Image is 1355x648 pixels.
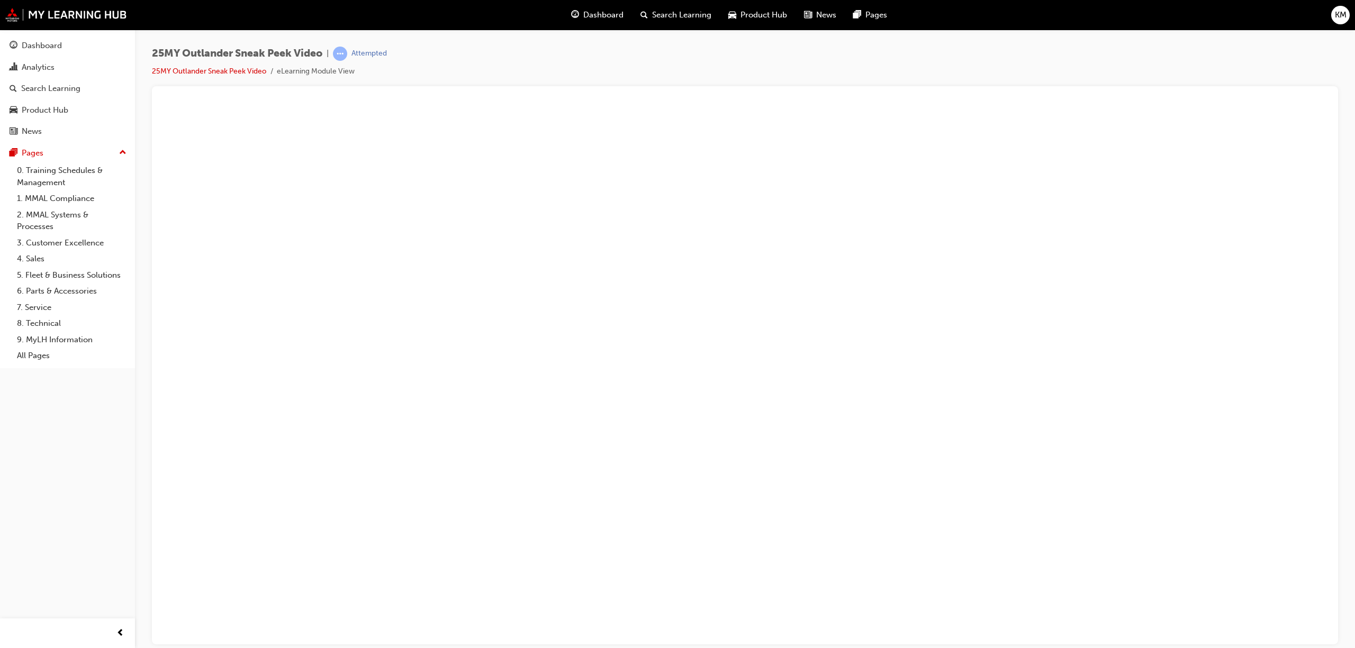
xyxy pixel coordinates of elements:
a: 5. Fleet & Business Solutions [13,267,131,284]
button: KM [1331,6,1350,24]
li: eLearning Module View [277,66,355,78]
span: learningRecordVerb_ATTEMPT-icon [333,47,347,61]
span: Pages [865,9,887,21]
span: search-icon [640,8,648,22]
span: car-icon [728,8,736,22]
a: 7. Service [13,299,131,316]
a: 6. Parts & Accessories [13,283,131,299]
a: pages-iconPages [845,4,896,26]
span: News [816,9,836,21]
a: news-iconNews [796,4,845,26]
span: chart-icon [10,63,17,72]
a: search-iconSearch Learning [632,4,720,26]
a: car-iconProduct Hub [720,4,796,26]
span: Product Hub [740,9,787,21]
div: Dashboard [22,40,62,52]
span: 25MY Outlander Sneak Peek Video [152,48,322,60]
a: 25MY Outlander Sneak Peek Video [152,67,266,76]
span: | [327,48,329,60]
span: guage-icon [571,8,579,22]
span: news-icon [804,8,812,22]
button: Pages [4,143,131,163]
div: News [22,125,42,138]
span: car-icon [10,106,17,115]
a: 3. Customer Excellence [13,235,131,251]
a: guage-iconDashboard [563,4,632,26]
span: guage-icon [10,41,17,51]
a: 9. MyLH Information [13,332,131,348]
a: 8. Technical [13,315,131,332]
a: Analytics [4,58,131,77]
button: DashboardAnalyticsSearch LearningProduct HubNews [4,34,131,143]
a: Product Hub [4,101,131,120]
span: pages-icon [853,8,861,22]
span: search-icon [10,84,17,94]
a: 1. MMAL Compliance [13,190,131,207]
div: Pages [22,147,43,159]
a: 2. MMAL Systems & Processes [13,207,131,235]
a: 0. Training Schedules & Management [13,162,131,190]
div: Analytics [22,61,55,74]
a: Dashboard [4,36,131,56]
span: KM [1335,9,1347,21]
span: up-icon [119,146,127,160]
div: Attempted [351,49,387,59]
span: news-icon [10,127,17,136]
a: 4. Sales [13,251,131,267]
a: News [4,122,131,141]
a: All Pages [13,348,131,364]
div: Product Hub [22,104,68,116]
div: Search Learning [21,83,80,95]
a: Search Learning [4,79,131,98]
span: pages-icon [10,149,17,158]
span: Dashboard [583,9,624,21]
span: Search Learning [652,9,711,21]
span: prev-icon [116,627,124,640]
img: mmal [5,8,127,22]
